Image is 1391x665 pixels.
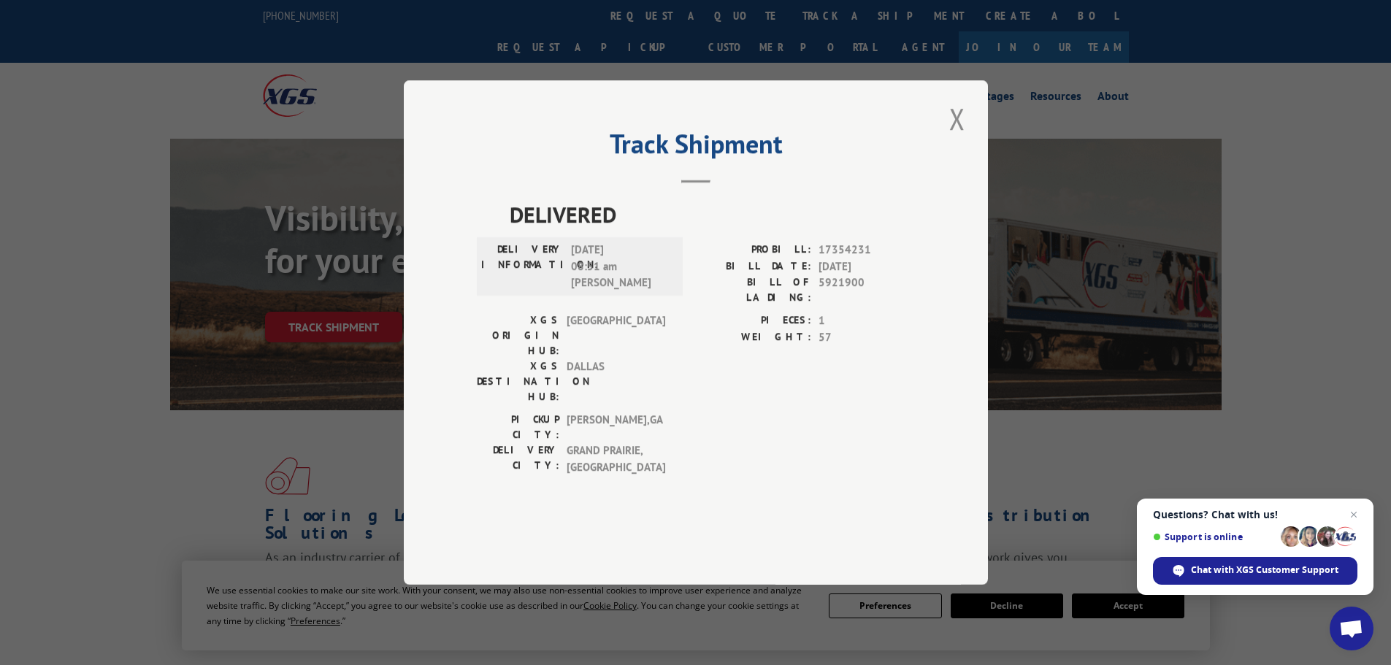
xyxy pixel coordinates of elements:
[819,329,915,346] span: 57
[477,412,559,442] label: PICKUP CITY:
[819,242,915,258] span: 17354231
[819,274,915,305] span: 5921900
[571,242,670,291] span: [DATE] 08:51 am [PERSON_NAME]
[696,312,811,329] label: PIECES:
[819,312,915,329] span: 1
[1153,557,1357,585] span: Chat with XGS Customer Support
[819,258,915,275] span: [DATE]
[1191,564,1338,577] span: Chat with XGS Customer Support
[477,442,559,475] label: DELIVERY CITY:
[481,242,564,291] label: DELIVERY INFORMATION:
[696,242,811,258] label: PROBILL:
[1153,509,1357,520] span: Questions? Chat with us!
[1330,607,1373,650] a: Open chat
[696,274,811,305] label: BILL OF LADING:
[510,198,915,231] span: DELIVERED
[567,412,665,442] span: [PERSON_NAME] , GA
[567,358,665,404] span: DALLAS
[567,312,665,358] span: [GEOGRAPHIC_DATA]
[477,312,559,358] label: XGS ORIGIN HUB:
[477,134,915,161] h2: Track Shipment
[945,99,970,139] button: Close modal
[696,329,811,346] label: WEIGHT:
[696,258,811,275] label: BILL DATE:
[567,442,665,475] span: GRAND PRAIRIE , [GEOGRAPHIC_DATA]
[477,358,559,404] label: XGS DESTINATION HUB:
[1153,531,1276,542] span: Support is online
